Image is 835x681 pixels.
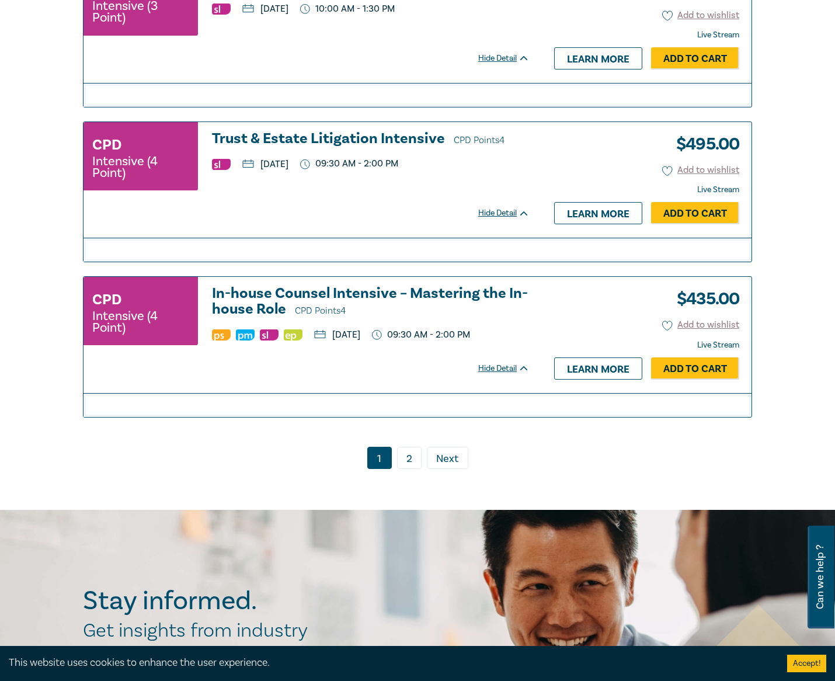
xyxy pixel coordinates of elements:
[697,340,739,350] strong: Live Stream
[662,9,740,22] button: Add to wishlist
[651,357,739,380] a: Add to Cart
[554,357,642,380] a: Learn more
[92,134,121,155] h3: CPD
[212,286,530,319] h3: In-house Counsel Intensive – Mastering the In-house Role
[284,329,302,340] img: Ethics & Professional Responsibility
[212,159,231,170] img: Substantive Law
[212,4,231,15] img: Substantive Law
[651,47,739,70] a: Add to Cart
[9,655,770,670] div: This website uses cookies to enhance the user experience.
[212,286,530,319] a: In-house Counsel Intensive – Mastering the In-house Role CPD Points4
[697,30,739,40] strong: Live Stream
[815,533,826,621] span: Can we help ?
[314,330,360,339] p: [DATE]
[372,329,470,340] p: 09:30 AM - 2:00 PM
[295,305,346,317] span: CPD Points 4
[83,586,359,616] h2: Stay informed.
[651,202,739,224] a: Add to Cart
[92,289,121,310] h3: CPD
[92,155,189,179] small: Intensive (4 Point)
[212,329,231,340] img: Professional Skills
[260,329,279,340] img: Substantive Law
[478,53,542,64] div: Hide Detail
[668,286,739,312] h3: $ 435.00
[478,363,542,374] div: Hide Detail
[92,310,189,333] small: Intensive (4 Point)
[667,131,739,158] h3: $ 495.00
[662,318,740,332] button: Add to wishlist
[212,131,530,148] h3: Trust & Estate Litigation Intensive
[697,185,739,195] strong: Live Stream
[662,164,740,177] button: Add to wishlist
[436,451,458,467] span: Next
[242,4,288,13] p: [DATE]
[212,131,530,148] a: Trust & Estate Litigation Intensive CPD Points4
[236,329,255,340] img: Practice Management & Business Skills
[300,4,395,15] p: 10:00 AM - 1:30 PM
[454,134,505,146] span: CPD Points 4
[300,158,398,169] p: 09:30 AM - 2:00 PM
[478,207,542,219] div: Hide Detail
[554,47,642,70] a: Learn more
[427,447,468,469] a: Next
[554,202,642,224] a: Learn more
[397,447,422,469] a: 2
[367,447,392,469] a: 1
[242,159,288,169] p: [DATE]
[787,655,826,672] button: Accept cookies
